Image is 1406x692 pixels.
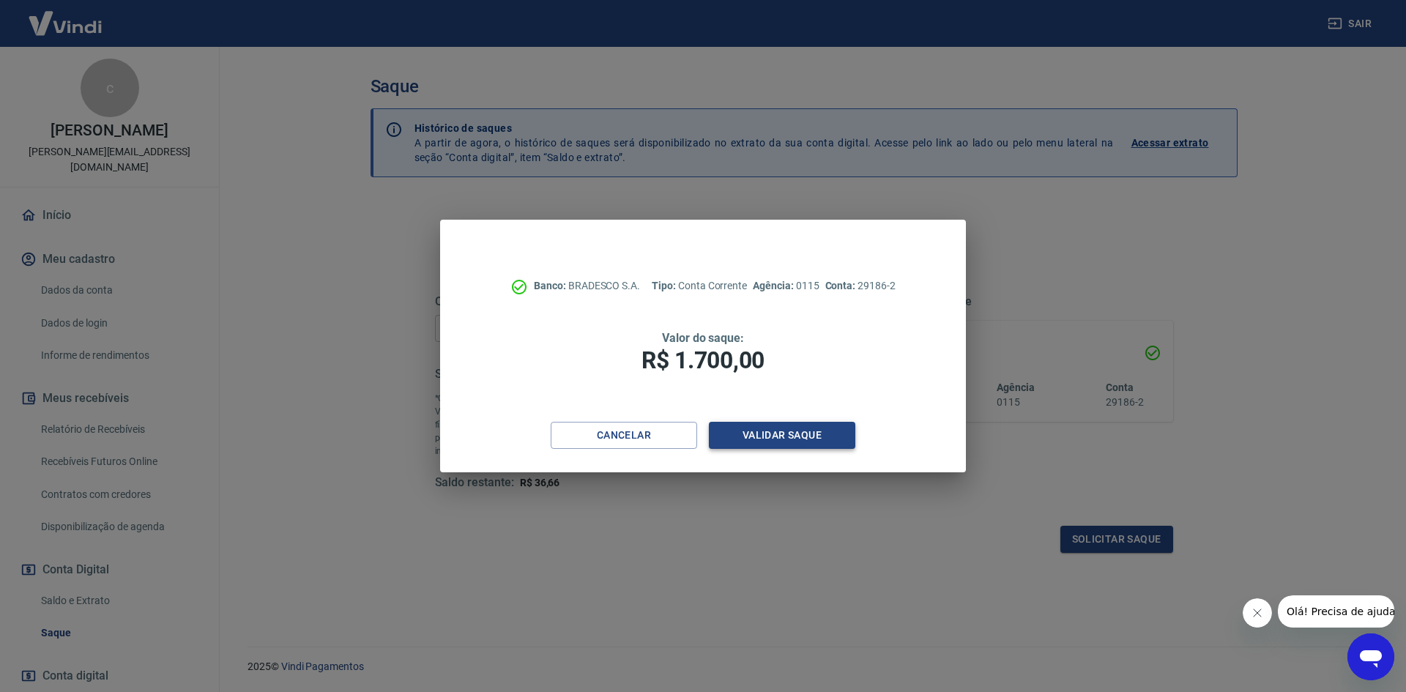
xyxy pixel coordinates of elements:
iframe: Mensagem da empresa [1278,595,1394,628]
p: Conta Corrente [652,278,747,294]
span: Banco: [534,280,568,291]
span: Conta: [825,280,858,291]
span: Valor do saque: [662,331,744,345]
iframe: Fechar mensagem [1243,598,1272,628]
iframe: Botão para abrir a janela de mensagens [1347,633,1394,680]
span: Olá! Precisa de ajuda? [9,10,123,22]
p: 0115 [753,278,819,294]
span: Tipo: [652,280,678,291]
p: BRADESCO S.A. [534,278,640,294]
span: Agência: [753,280,796,291]
p: 29186-2 [825,278,896,294]
button: Validar saque [709,422,855,449]
button: Cancelar [551,422,697,449]
span: R$ 1.700,00 [641,346,765,374]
